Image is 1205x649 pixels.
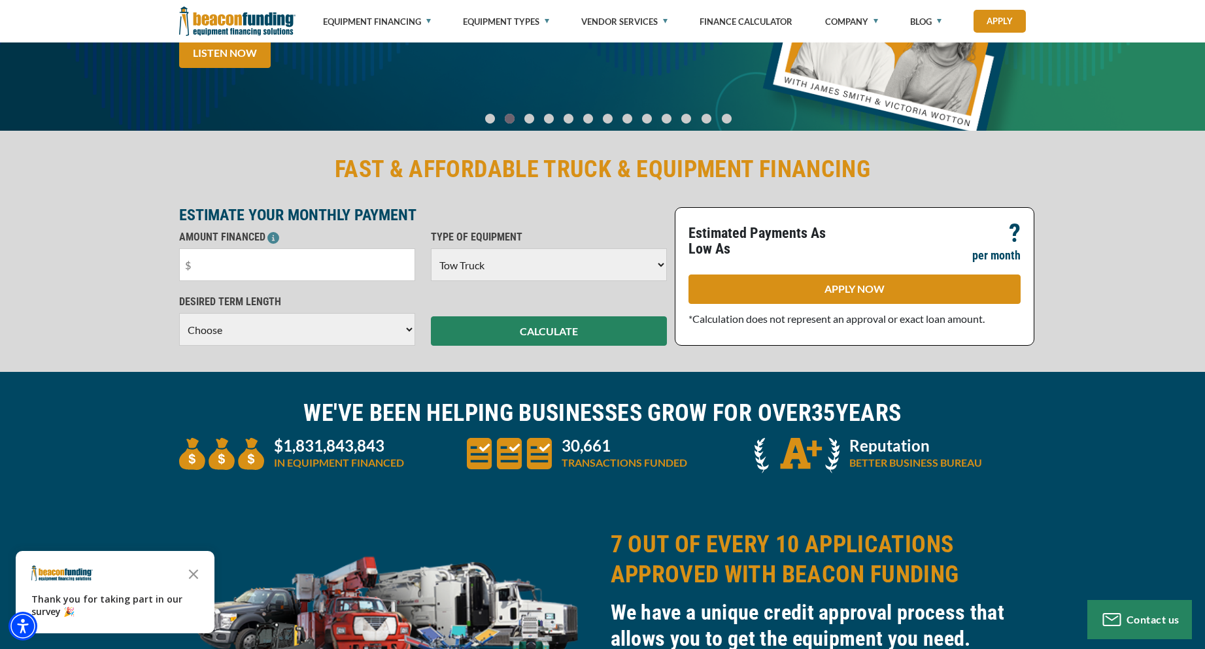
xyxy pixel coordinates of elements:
p: DESIRED TERM LENGTH [179,294,415,310]
img: three document icons to convery large amount of transactions funded [467,438,552,469]
h2: WE'VE BEEN HELPING BUSINESSES GROW FOR OVER YEARS [179,398,1027,428]
a: Go To Slide 9 [658,113,674,124]
button: Contact us [1087,600,1192,639]
a: Go To Slide 0 [482,113,498,124]
a: Go To Slide 7 [619,113,635,124]
div: Survey [16,551,214,633]
img: Company logo [31,565,93,581]
a: equipment collage [179,613,595,625]
div: Accessibility Menu [8,612,37,641]
span: 35 [811,399,836,427]
a: Apply [974,10,1026,33]
p: ? [1009,225,1021,241]
button: CALCULATE [431,316,667,346]
span: Contact us [1127,613,1180,625]
a: Go To Slide 10 [678,113,694,124]
button: Close the survey [180,560,207,586]
p: Estimated Payments As Low As [688,225,847,257]
p: 30,661 [562,438,687,454]
img: three money bags to convey large amount of equipment financed [179,438,264,470]
span: *Calculation does not represent an approval or exact loan amount. [688,312,985,325]
a: Go To Slide 11 [698,113,715,124]
a: Go To Slide 2 [521,113,537,124]
a: Go To Slide 1 [501,113,517,124]
a: Go To Slide 3 [541,113,556,124]
input: $ [179,248,415,281]
p: TYPE OF EQUIPMENT [431,229,667,245]
p: ESTIMATE YOUR MONTHLY PAYMENT [179,207,667,223]
a: Go To Slide 6 [600,113,615,124]
p: IN EQUIPMENT FINANCED [274,455,404,471]
a: Go To Slide 4 [560,113,576,124]
img: A + icon [755,438,840,473]
h2: FAST & AFFORDABLE TRUCK & EQUIPMENT FINANCING [179,154,1027,184]
p: AMOUNT FINANCED [179,229,415,245]
a: APPLY NOW [688,275,1021,304]
p: $1,831,843,843 [274,438,404,454]
p: Reputation [849,438,982,454]
a: LISTEN NOW [179,39,271,68]
p: TRANSACTIONS FUNDED [562,455,687,471]
p: per month [972,248,1021,263]
a: Go To Slide 5 [580,113,596,124]
a: Go To Slide 12 [719,113,735,124]
p: BETTER BUSINESS BUREAU [849,455,982,471]
p: Thank you for taking part in our survey 🎉 [31,593,199,618]
a: Go To Slide 8 [639,113,654,124]
h2: 7 OUT OF EVERY 10 APPLICATIONS APPROVED WITH BEACON FUNDING [611,529,1027,590]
